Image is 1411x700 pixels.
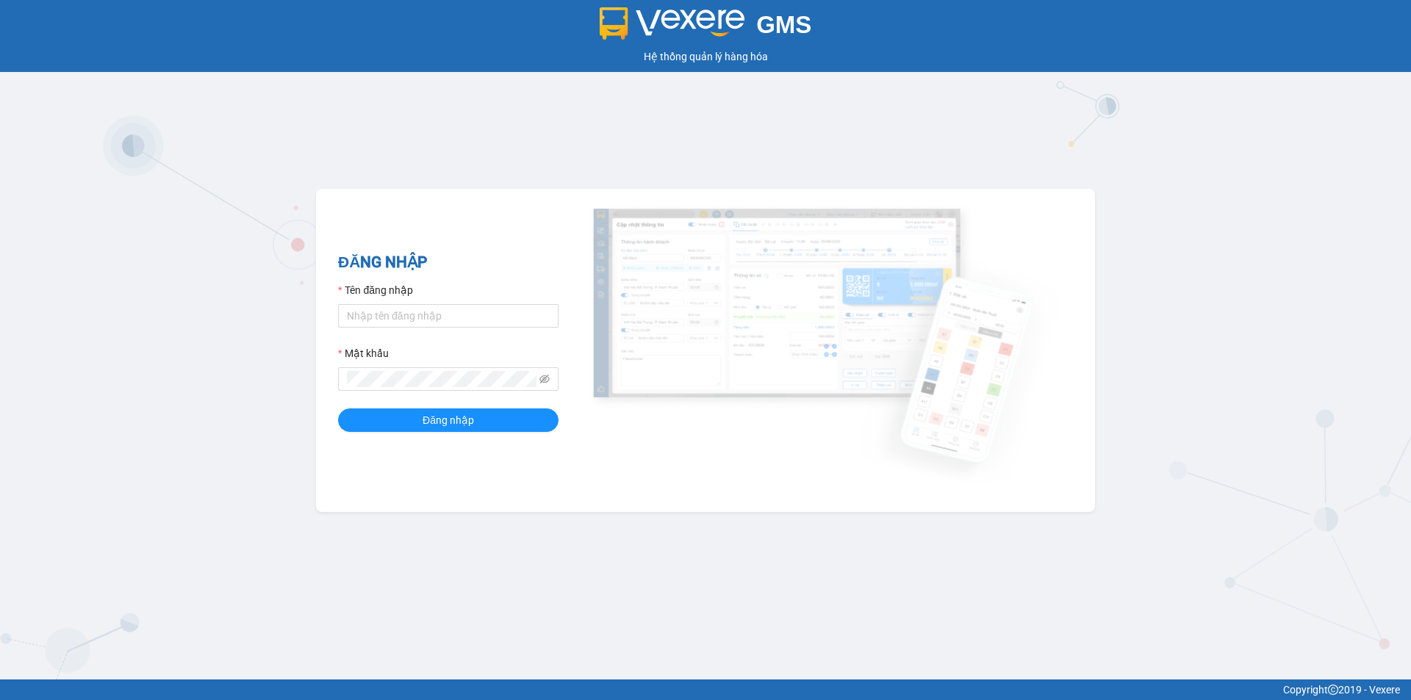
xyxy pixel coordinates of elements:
span: copyright [1328,685,1338,695]
label: Mật khẩu [338,345,389,361]
img: logo 2 [600,7,745,40]
h2: ĐĂNG NHẬP [338,250,559,275]
input: Mật khẩu [347,371,536,387]
span: GMS [756,11,811,38]
label: Tên đăng nhập [338,282,413,298]
input: Tên đăng nhập [338,304,559,328]
span: Đăng nhập [423,412,474,428]
button: Đăng nhập [338,408,559,432]
a: GMS [600,22,812,34]
span: eye-invisible [539,374,550,384]
div: Copyright 2019 - Vexere [11,682,1400,698]
div: Hệ thống quản lý hàng hóa [4,48,1407,65]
